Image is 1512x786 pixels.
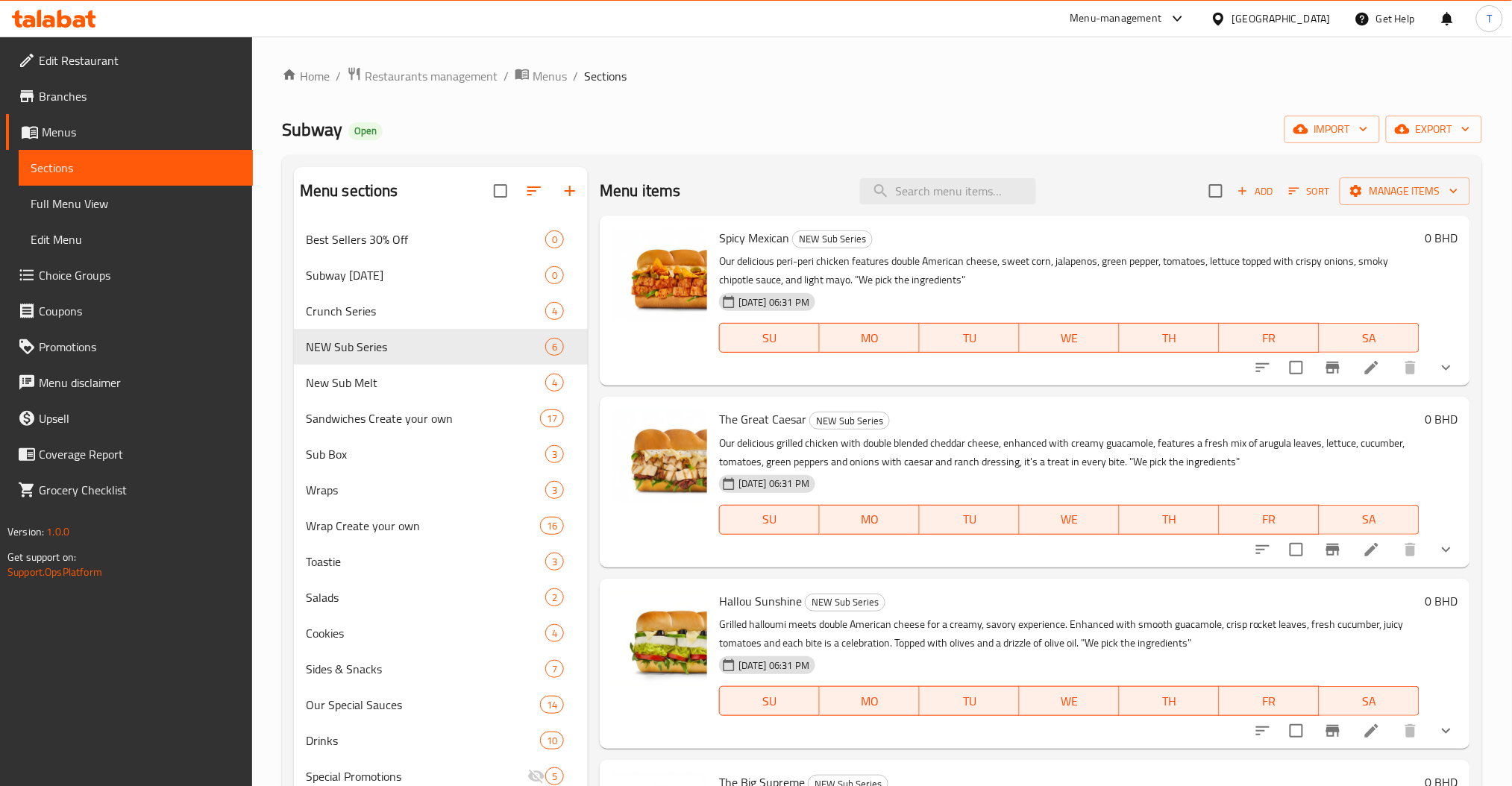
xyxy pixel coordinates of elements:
span: Sandwiches Create your own [306,409,540,427]
button: show more [1428,350,1464,386]
span: Crunch Series [306,302,545,320]
button: MO [820,323,920,353]
span: TH [1126,509,1214,530]
a: Sections [19,150,253,186]
span: 7 [546,662,563,676]
span: Sort items [1279,180,1340,203]
button: SU [719,505,820,535]
button: FR [1220,686,1320,716]
span: 4 [546,626,563,641]
a: Promotions [6,329,253,365]
div: Wrap Create your own [306,517,540,535]
a: Support.OpsPlatform [7,562,102,582]
span: SA [1326,327,1414,349]
span: Edit Restaurant [39,51,241,69]
button: SU [719,686,820,716]
a: Upsell [6,400,253,436]
button: delete [1393,713,1428,749]
span: Wraps [306,481,545,499]
a: Home [282,67,330,85]
span: SU [726,327,814,349]
span: 17 [541,412,563,426]
span: 1.0.0 [46,522,69,541]
span: 5 [546,770,563,784]
span: 14 [541,698,563,712]
button: show more [1428,713,1464,749]
div: Sub Box3 [294,436,588,472]
button: Branch-specific-item [1315,532,1351,568]
div: items [545,302,564,320]
span: 16 [541,519,563,533]
span: Sub Box [306,445,545,463]
span: Select to update [1281,715,1312,746]
span: WE [1026,327,1114,349]
span: Select all sections [485,175,516,207]
span: Select to update [1281,352,1312,383]
svg: Show Choices [1437,541,1455,559]
span: TU [926,691,1014,712]
span: Open [348,125,383,137]
span: NEW Sub Series [810,412,889,430]
button: sort-choices [1245,713,1281,749]
button: TU [920,323,1020,353]
svg: Inactive section [527,767,545,785]
button: MO [820,686,920,716]
a: Edit Menu [19,221,253,257]
span: TU [926,509,1014,530]
img: Hallou Sunshine [612,591,707,686]
span: Coverage Report [39,445,241,463]
span: MO [826,509,914,530]
div: Cookies [306,624,545,642]
span: Subway [DATE] [306,266,545,284]
p: Grilled halloumi meets double American cheese for a creamy, savory experience. Enhanced with smoo... [719,615,1420,653]
span: Coupons [39,302,241,320]
span: Manage items [1352,182,1458,201]
span: Special Promotions [306,767,527,785]
div: items [540,732,564,749]
button: sort-choices [1245,532,1281,568]
svg: Show Choices [1437,359,1455,377]
button: FR [1220,505,1320,535]
a: Edit menu item [1363,359,1381,377]
button: MO [820,505,920,535]
a: Choice Groups [6,257,253,293]
span: WE [1026,509,1114,530]
img: Spicy Mexican [612,227,707,323]
div: Wraps3 [294,472,588,508]
span: Best Sellers 30% Off [306,230,545,248]
span: Salads [306,588,545,606]
div: items [545,588,564,606]
a: Menus [515,66,567,86]
div: Toastie3 [294,544,588,579]
span: Hallou Sunshine [719,590,802,612]
span: Sort [1289,183,1330,200]
span: 0 [546,233,563,247]
button: TH [1120,686,1220,716]
span: Sections [584,67,627,85]
button: WE [1020,505,1120,535]
span: MO [826,691,914,712]
span: [DATE] 06:31 PM [733,658,815,673]
span: FR [1226,509,1314,530]
button: Add [1232,180,1279,203]
button: SA [1320,686,1420,716]
h6: 0 BHD [1425,409,1458,430]
div: Sides & Snacks [306,660,545,678]
a: Menus [6,114,253,150]
div: Our Special Sauces14 [294,687,588,723]
p: Our delicious peri-peri chicken features double American cheese, sweet corn, jalapenos, green pep... [719,252,1420,289]
div: Drinks [306,732,540,749]
button: Branch-specific-item [1315,713,1351,749]
div: items [545,266,564,284]
span: Spicy Mexican [719,227,789,249]
li: / [573,67,578,85]
button: Add section [552,173,588,209]
span: Choice Groups [39,266,241,284]
span: SU [726,509,814,530]
span: Grocery Checklist [39,481,241,499]
button: delete [1393,350,1428,386]
button: WE [1020,686,1120,716]
span: import [1296,120,1368,139]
